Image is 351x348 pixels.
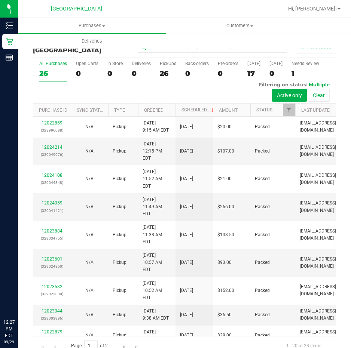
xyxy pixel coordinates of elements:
[143,141,171,162] span: [DATE] 12:15 PM EDT
[33,47,101,54] span: [GEOGRAPHIC_DATA]
[42,308,62,314] a: 12023044
[143,196,171,218] span: [DATE] 11:49 AM EDT
[217,311,232,318] span: $36.50
[185,61,209,66] div: Back-orders
[18,18,166,34] a: Purchases
[85,333,94,338] span: Not Applicable
[144,108,164,113] a: Ordered
[42,329,62,335] a: 12022879
[143,120,169,134] span: [DATE] 9:15 AM EDT
[85,203,94,210] button: N/A
[85,287,94,294] button: N/A
[180,148,193,155] span: [DATE]
[269,69,283,78] div: 0
[217,231,234,238] span: $108.50
[39,108,67,113] a: Purchase ID
[85,232,94,237] span: Not Applicable
[76,61,98,66] div: Open Carts
[180,287,193,294] span: [DATE]
[143,329,169,343] span: [DATE] 9:14 AM EDT
[113,259,126,266] span: Pickup
[180,203,193,210] span: [DATE]
[38,235,66,242] p: (329034755)
[218,69,238,78] div: 0
[255,231,270,238] span: Packed
[180,231,193,238] span: [DATE]
[180,175,193,182] span: [DATE]
[217,332,232,339] span: $38.00
[143,252,171,274] span: [DATE] 10:57 AM EDT
[7,288,30,311] iframe: Resource center
[181,107,216,113] a: Scheduled
[113,148,126,155] span: Pickup
[113,203,126,210] span: Pickup
[85,123,94,130] button: N/A
[269,61,283,66] div: [DATE]
[309,81,330,87] span: Multiple
[42,228,62,234] a: 12023884
[218,61,238,66] div: Pre-orders
[255,311,270,318] span: Packed
[113,175,126,182] span: Pickup
[42,120,62,126] a: 12022859
[85,288,94,293] span: Not Applicable
[18,33,166,49] a: Deliveries
[39,69,67,78] div: 26
[113,231,126,238] span: Pickup
[180,311,193,318] span: [DATE]
[185,69,209,78] div: 0
[247,61,260,66] div: [DATE]
[6,38,13,45] inline-svg: Retail
[255,332,270,339] span: Packed
[272,89,307,102] button: Active only
[3,339,15,345] p: 09/29
[217,287,234,294] span: $152.00
[256,107,272,113] a: Status
[247,69,260,78] div: 17
[217,123,232,130] span: $20.00
[255,259,270,266] span: Packed
[107,61,123,66] div: In Store
[39,61,67,66] div: All Purchases
[217,148,234,155] span: $107.00
[38,151,66,158] p: (329049976)
[42,145,62,150] a: 12024214
[42,256,62,262] a: 12023601
[160,69,176,78] div: 26
[283,104,295,116] a: Filter
[85,204,94,209] span: Not Applicable
[33,40,134,53] h3: Purchase Summary:
[71,38,112,44] span: Deliveries
[288,6,337,12] span: Hi, [PERSON_NAME]!
[85,231,94,238] button: N/A
[166,22,313,29] span: Customers
[113,311,126,318] span: Pickup
[85,332,94,339] button: N/A
[38,263,66,270] p: (329024860)
[3,319,15,339] p: 12:27 PM EDT
[38,207,66,214] p: (329041421)
[6,54,13,61] inline-svg: Reports
[18,22,166,29] span: Purchases
[85,176,94,181] span: Not Applicable
[38,179,66,186] p: (329044848)
[301,108,339,113] a: Last Updated By
[143,280,171,302] span: [DATE] 10:52 AM EDT
[85,148,94,155] button: N/A
[85,311,94,318] button: N/A
[143,308,169,322] span: [DATE] 9:38 AM EDT
[180,259,193,266] span: [DATE]
[255,175,270,182] span: Packed
[51,6,102,12] span: [GEOGRAPHIC_DATA]
[42,200,62,206] a: 12024059
[217,259,232,266] span: $93.00
[38,127,66,134] p: (328996088)
[76,69,98,78] div: 0
[113,332,126,339] span: Pickup
[308,89,330,102] button: Clear
[85,148,94,154] span: Not Applicable
[166,18,314,34] a: Customers
[6,22,13,29] inline-svg: Inventory
[292,61,319,66] div: Needs Review
[255,148,270,155] span: Packed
